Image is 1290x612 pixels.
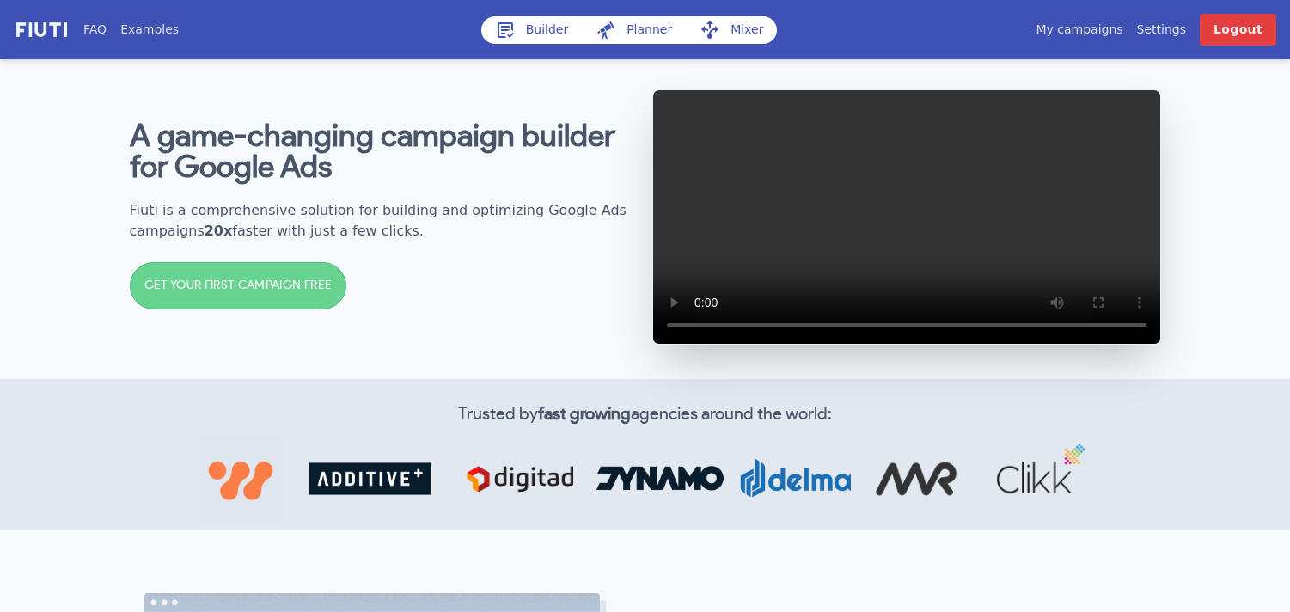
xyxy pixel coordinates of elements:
[1200,14,1276,46] a: Logout
[538,406,631,423] b: fast growing
[976,438,1092,520] img: 5680c82.png
[582,16,686,44] a: Planner
[652,89,1161,345] video: Google Ads SKAG tool video
[14,20,70,40] img: f731f27.png
[1137,21,1186,39] a: Settings
[736,457,856,499] img: d3352e4.png
[856,438,976,518] img: cb4d2d3.png
[292,446,447,511] img: abf0a6e.png
[596,466,725,492] img: 83c4e68.jpg
[150,401,1140,427] h2: Trusted by agencies around the world:
[447,443,593,516] img: 7aba02c.png
[205,223,233,239] b: 20x
[130,262,347,309] a: GET YOUR FIRST CAMPAIGN FREE
[481,16,583,44] a: Builder
[686,16,777,44] a: Mixer
[130,200,639,242] h2: Fiuti is a comprehensive solution for building and optimizing Google Ads campaigns faster with ju...
[83,21,107,39] a: FAQ
[198,436,284,522] img: b8f48c0.jpg
[120,21,179,39] a: Examples
[1036,21,1122,39] a: My campaigns
[130,121,615,183] b: A game-changing campaign builder for Google Ads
